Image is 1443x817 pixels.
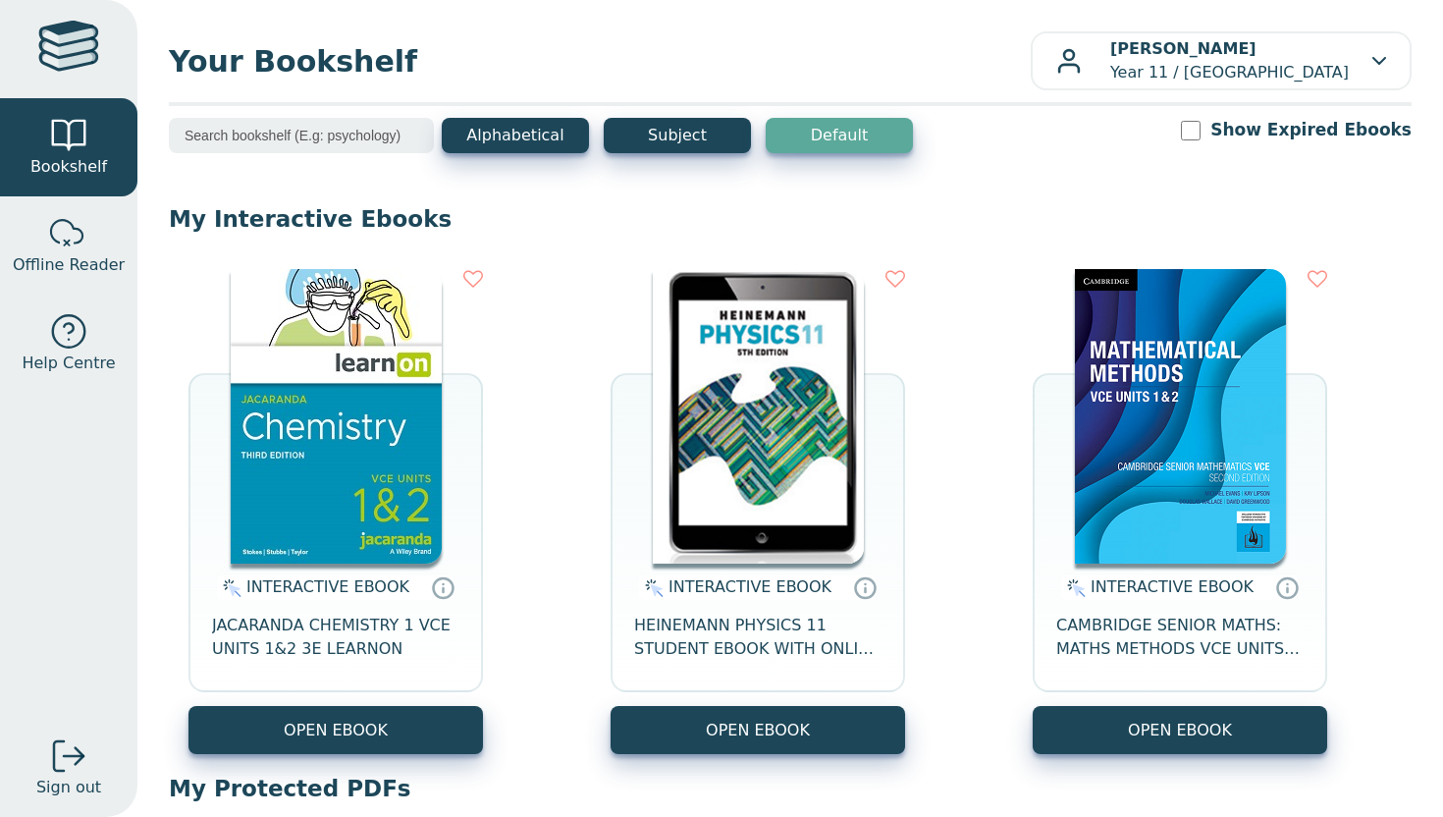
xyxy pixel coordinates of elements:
[231,269,442,564] img: 37f81dd5-9e6c-4284-8d4c-e51904e9365e.jpg
[1110,37,1349,84] p: Year 11 / [GEOGRAPHIC_DATA]
[611,706,905,754] button: OPEN EBOOK
[1056,614,1304,661] span: CAMBRIDGE SENIOR MATHS: MATHS METHODS VCE UNITS 1&2 EBOOK 2E
[766,118,913,153] button: Default
[169,39,1031,83] span: Your Bookshelf
[36,776,101,799] span: Sign out
[604,118,751,153] button: Subject
[169,204,1412,234] p: My Interactive Ebooks
[217,576,241,600] img: interactive.svg
[30,155,107,179] span: Bookshelf
[1210,118,1412,142] label: Show Expired Ebooks
[853,575,877,599] a: Interactive eBooks are accessed online via the publisher’s portal. They contain interactive resou...
[639,576,664,600] img: interactive.svg
[169,774,1412,803] p: My Protected PDFs
[431,575,454,599] a: Interactive eBooks are accessed online via the publisher’s portal. They contain interactive resou...
[442,118,589,153] button: Alphabetical
[1110,39,1256,58] b: [PERSON_NAME]
[212,614,459,661] span: JACARANDA CHEMISTRY 1 VCE UNITS 1&2 3E LEARNON
[22,352,115,375] span: Help Centre
[1091,577,1254,596] span: INTERACTIVE EBOOK
[1033,706,1327,754] button: OPEN EBOOK
[1075,269,1286,564] img: 0b3c2c99-4463-4df4-a628-40244046fa74.png
[13,253,125,277] span: Offline Reader
[1031,31,1412,90] button: [PERSON_NAME]Year 11 / [GEOGRAPHIC_DATA]
[188,706,483,754] button: OPEN EBOOK
[634,614,882,661] span: HEINEMANN PHYSICS 11 STUDENT EBOOK WITH ONLINE ASSESSMENT 5E
[1275,575,1299,599] a: Interactive eBooks are accessed online via the publisher’s portal. They contain interactive resou...
[653,269,864,564] img: 074c2a8a-d42c-4ac3-bb0a-913b832e2a05.jpg
[169,118,434,153] input: Search bookshelf (E.g: psychology)
[246,577,409,596] span: INTERACTIVE EBOOK
[1061,576,1086,600] img: interactive.svg
[668,577,831,596] span: INTERACTIVE EBOOK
